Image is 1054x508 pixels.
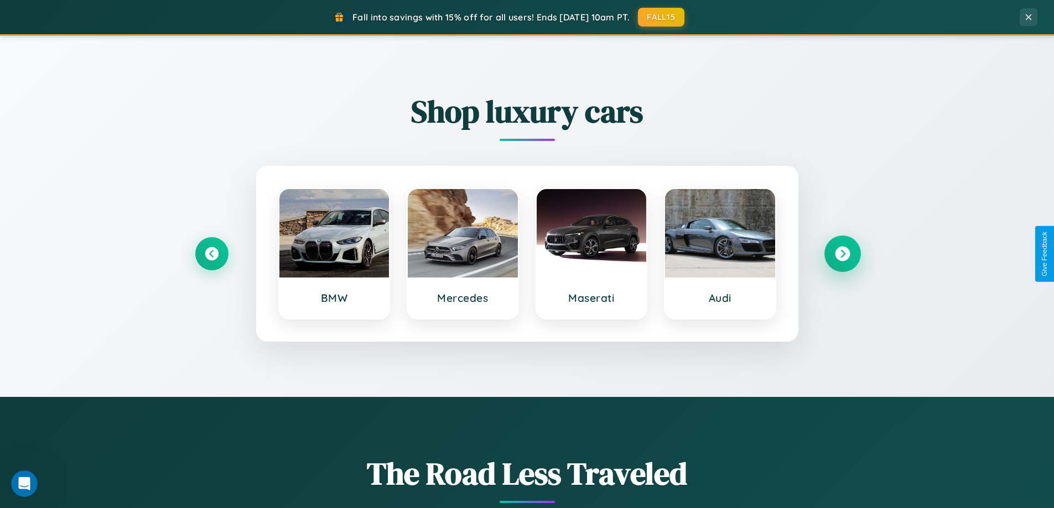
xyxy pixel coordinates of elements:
[11,470,38,497] iframe: Intercom live chat
[195,90,859,133] h2: Shop luxury cars
[1041,232,1048,276] div: Give Feedback
[419,291,507,305] h3: Mercedes
[676,291,764,305] h3: Audi
[195,452,859,495] h1: The Road Less Traveled
[638,8,684,27] button: FALL15
[548,291,636,305] h3: Maserati
[290,291,378,305] h3: BMW
[352,12,630,23] span: Fall into savings with 15% off for all users! Ends [DATE] 10am PT.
